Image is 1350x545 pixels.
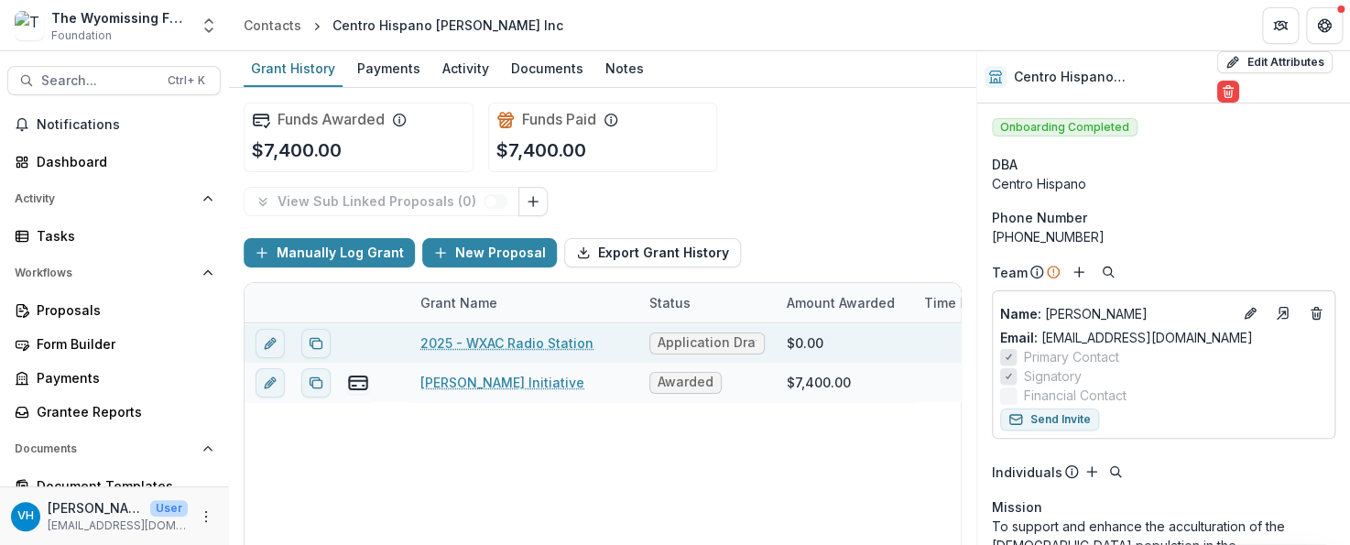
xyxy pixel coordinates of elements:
a: [PERSON_NAME] Initiative [420,373,584,392]
a: Payments [350,51,428,87]
div: Valeri Harteg [17,510,34,522]
div: Centro Hispano [992,174,1335,193]
button: Get Help [1306,7,1343,44]
h2: Centro Hispano [PERSON_NAME] Inc [1014,70,1210,85]
a: Proposals [7,295,221,325]
div: Contacts [244,16,301,35]
h2: Funds Paid [522,111,596,128]
button: Open entity switcher [196,7,222,44]
span: Email: [1000,330,1038,345]
a: Activity [435,51,496,87]
button: edit [256,368,285,398]
a: Payments [7,363,221,393]
button: view-payments [347,372,369,394]
button: Partners [1262,7,1299,44]
div: Grantee Reports [37,402,206,421]
a: Documents [504,51,591,87]
span: Onboarding Completed [992,118,1138,136]
div: Status [638,283,776,322]
img: The Wyomissing Foundation [15,11,44,40]
a: Dashboard [7,147,221,177]
div: [PHONE_NUMBER] [992,227,1335,246]
a: Go to contact [1268,299,1298,328]
div: Grant Name [409,283,638,322]
p: View Sub Linked Proposals ( 0 ) [278,194,484,210]
p: $7,400.00 [252,136,342,164]
div: Tasks [37,226,206,245]
button: Search... [7,66,221,95]
span: Documents [15,442,195,455]
a: Email: [EMAIL_ADDRESS][DOMAIN_NAME] [1000,328,1253,347]
button: Delete [1217,81,1239,103]
div: Time Period For Grant [913,283,1051,322]
p: User [150,500,188,517]
div: Centro Hispano [PERSON_NAME] Inc [332,16,563,35]
span: Primary Contact [1024,347,1119,366]
button: Add [1068,261,1090,283]
div: Amount Awarded [776,293,906,312]
button: Add [1081,461,1103,483]
div: Ctrl + K [164,71,209,91]
button: Edit Attributes [1217,51,1333,73]
span: Search... [41,73,157,89]
button: Notifications [7,110,221,139]
span: Phone Number [992,208,1087,227]
div: Form Builder [37,334,206,354]
button: Open Activity [7,184,221,213]
span: DBA [992,155,1018,174]
span: Foundation [51,27,112,44]
span: Awarded [658,375,713,390]
div: $0.00 [787,333,823,353]
div: Document Templates [37,476,206,496]
p: $7,400.00 [496,136,586,164]
button: Duplicate proposal [301,368,331,398]
div: Notes [598,55,651,82]
div: Grant Name [409,293,508,312]
button: Manually Log Grant [244,238,415,267]
div: Amount Awarded [776,283,913,322]
button: Link Grants [518,187,548,216]
nav: breadcrumb [236,12,571,38]
button: Open Documents [7,434,221,463]
a: Grantee Reports [7,397,221,427]
button: View Sub Linked Proposals (0) [244,187,519,216]
button: Open Workflows [7,258,221,288]
div: The Wyomissing Foundation [51,8,189,27]
span: Notifications [37,117,213,133]
div: $7,400.00 [787,373,851,392]
span: Application Draft [658,335,757,351]
div: Dashboard [37,152,206,171]
a: Form Builder [7,329,221,359]
span: Signatory [1024,366,1082,386]
button: edit [256,329,285,358]
span: Name : [1000,306,1041,322]
button: Send Invite [1000,409,1099,431]
p: [EMAIL_ADDRESS][DOMAIN_NAME] [48,518,188,534]
h2: Funds Awarded [278,111,385,128]
p: [PERSON_NAME] [48,498,143,518]
p: Individuals [992,463,1062,482]
div: Documents [504,55,591,82]
button: New Proposal [422,238,557,267]
p: [PERSON_NAME] [1000,304,1232,323]
a: Notes [598,51,651,87]
span: Activity [15,192,195,205]
span: Mission [992,497,1042,517]
button: Edit [1239,302,1261,324]
div: Status [638,293,702,312]
button: Search [1097,261,1119,283]
div: Activity [435,55,496,82]
div: Payments [37,368,206,387]
button: Search [1105,461,1127,483]
div: Proposals [37,300,206,320]
button: Export Grant History [564,238,741,267]
a: 2025 - WXAC Radio Station [420,333,593,353]
span: Financial Contact [1024,386,1127,405]
a: Grant History [244,51,343,87]
button: Duplicate proposal [301,329,331,358]
span: Workflows [15,267,195,279]
a: Tasks [7,221,221,251]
